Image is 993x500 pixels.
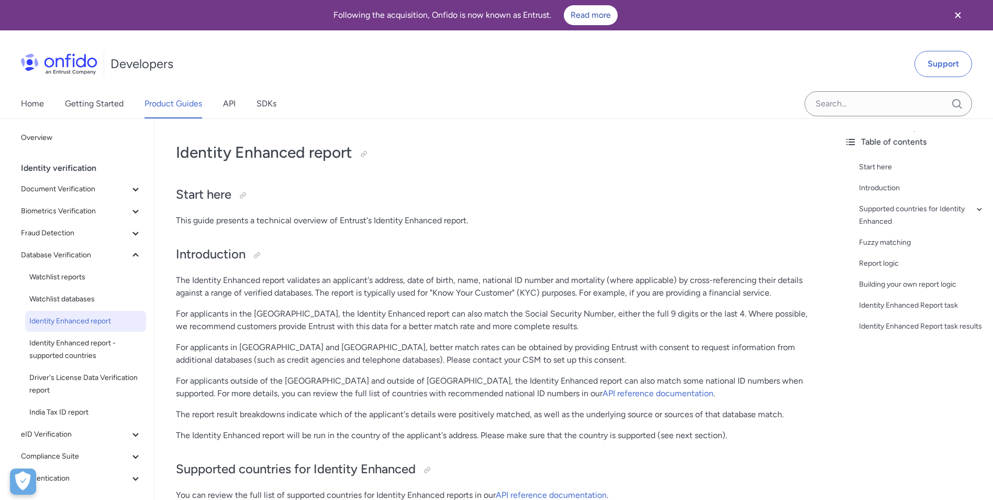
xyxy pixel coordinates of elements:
a: Start here [859,161,985,173]
div: Identity verification [21,158,150,179]
a: API reference documentation [496,490,607,500]
span: Watchlist reports [29,271,142,284]
h2: Supported countries for Identity Enhanced [176,461,815,479]
button: Authentication [17,468,146,489]
a: Watchlist reports [25,267,146,288]
p: For applicants outside of the [GEOGRAPHIC_DATA] and outside of [GEOGRAPHIC_DATA], the Identity En... [176,375,815,400]
span: Watchlist databases [29,293,142,306]
a: Identity Enhanced Report task results [859,320,985,333]
span: Biometrics Verification [21,205,129,218]
p: This guide presents a technical overview of Entrust's Identity Enhanced report. [176,214,815,227]
p: For applicants in the [GEOGRAPHIC_DATA], the Identity Enhanced report can also match the Social S... [176,308,815,333]
a: Supported countries for Identity Enhanced [859,203,985,228]
span: Compliance Suite [21,450,129,463]
span: Driver's License Data Verification report [29,372,142,397]
div: Following the acquisition, Onfido is now known as Entrust. [13,5,939,25]
a: Report logic [859,257,985,270]
button: Document Verification [17,179,146,200]
span: Database Verification [21,249,129,262]
h2: Start here [176,186,815,204]
h2: Introduction [176,246,815,264]
a: Driver's License Data Verification report [25,367,146,401]
a: Identity Enhanced Report task [859,299,985,312]
a: Watchlist databases [25,289,146,310]
p: The report result breakdowns indicate which of the applicant's details were positively matched, a... [176,408,815,421]
span: India Tax ID report [29,406,142,419]
span: Identity Enhanced report - supported countries [29,337,142,362]
h1: Developers [110,56,173,72]
span: Identity Enhanced report [29,315,142,328]
h1: Identity Enhanced report [176,142,815,163]
span: Fraud Detection [21,227,129,240]
span: Authentication [21,472,129,485]
img: Onfido Logo [21,53,97,74]
a: Introduction [859,182,985,194]
button: eID Verification [17,424,146,445]
p: The Identity Enhanced report will be run in the country of the applicant's address. Please make s... [176,429,815,442]
a: API [223,89,236,118]
a: Overview [17,127,146,148]
p: For applicants in [GEOGRAPHIC_DATA] and [GEOGRAPHIC_DATA], better match rates can be obtained by ... [176,341,815,366]
button: Fraud Detection [17,223,146,244]
button: Close banner [939,2,977,28]
a: Building your own report logic [859,278,985,291]
a: SDKs [256,89,276,118]
button: Open Preferences [10,469,36,495]
svg: Close banner [952,9,964,21]
button: Compliance Suite [17,446,146,467]
input: Onfido search input field [805,91,972,116]
span: eID Verification [21,428,129,441]
a: Getting Started [65,89,124,118]
button: Biometrics Verification [17,201,146,222]
a: Fuzzy matching [859,236,985,249]
a: Home [21,89,44,118]
span: Overview [21,132,142,144]
a: Identity Enhanced report [25,311,146,332]
a: Support [914,51,972,77]
span: Document Verification [21,183,129,195]
div: Table of contents [844,136,985,148]
a: Identity Enhanced report - supported countries [25,333,146,366]
a: India Tax ID report [25,402,146,423]
p: The Identity Enhanced report validates an applicant's address, date of birth, name, national ID n... [176,274,815,299]
a: API reference documentation [603,388,713,398]
a: Read more [564,5,618,25]
div: Cookie Preferences [10,469,36,495]
a: Product Guides [144,89,202,118]
button: Database Verification [17,245,146,266]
